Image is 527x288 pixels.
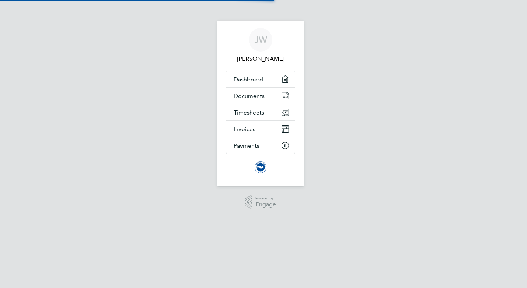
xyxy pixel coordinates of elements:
span: JW [254,35,267,45]
span: Engage [255,201,276,208]
span: Invoices [234,126,255,133]
span: Jack Witten [226,55,295,63]
a: Dashboard [226,71,295,87]
a: Timesheets [226,104,295,120]
a: JW[PERSON_NAME] [226,28,295,63]
img: brightonandhovealbion-logo-retina.png [255,161,266,173]
span: Payments [234,142,259,149]
span: Powered by [255,195,276,201]
span: Timesheets [234,109,264,116]
span: Dashboard [234,76,263,83]
a: Powered byEngage [245,195,276,209]
a: Documents [226,88,295,104]
a: Invoices [226,121,295,137]
span: Documents [234,92,265,99]
a: Go to home page [226,161,295,173]
a: Payments [226,137,295,154]
nav: Main navigation [217,21,304,186]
